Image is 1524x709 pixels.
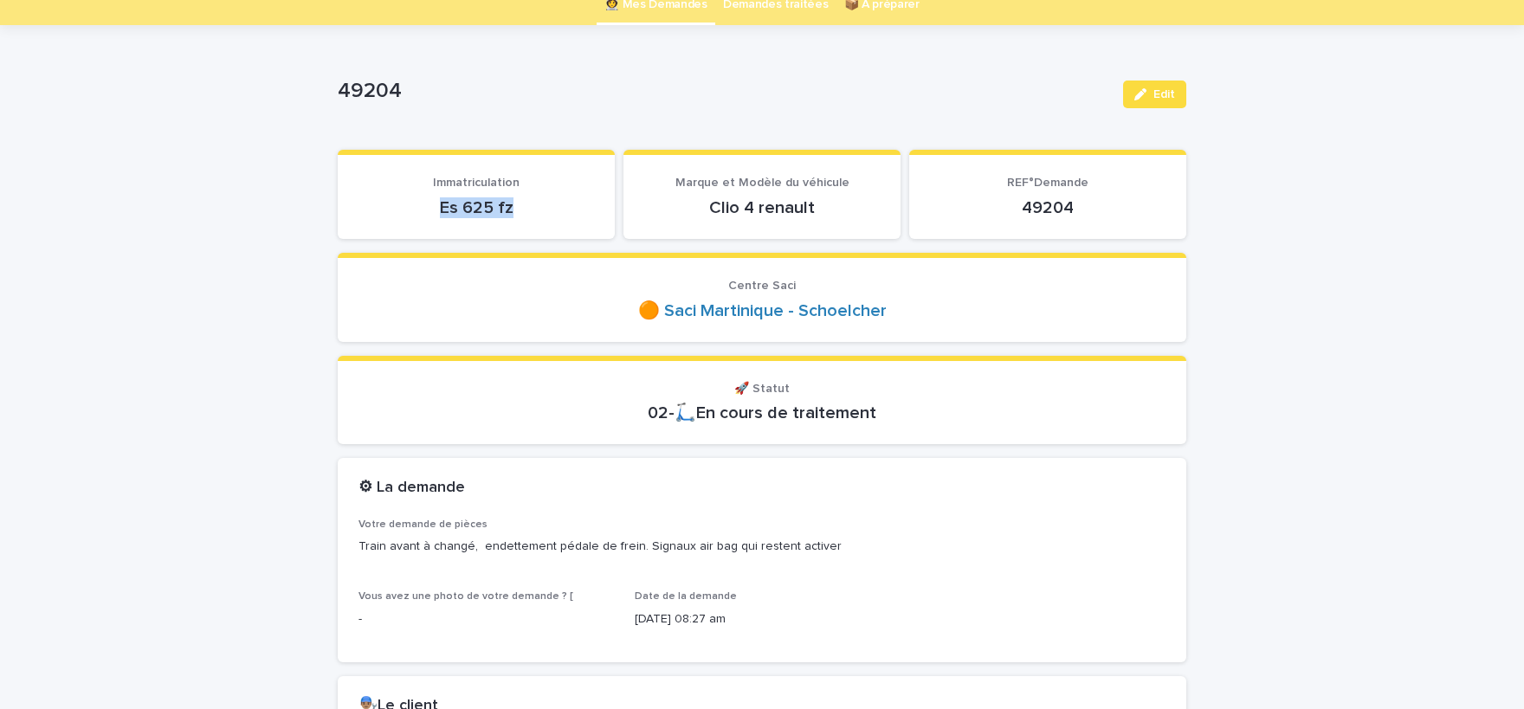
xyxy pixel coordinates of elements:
p: 02-🛴En cours de traitement [358,403,1166,423]
span: Edit [1153,88,1175,100]
span: Marque et Modèle du véhicule [675,177,849,189]
p: Es 625 fz [358,197,594,218]
span: 🚀 Statut [734,383,790,395]
h2: ⚙ La demande [358,479,465,498]
p: Clio 4 renault [644,197,880,218]
p: 49204 [338,79,1109,104]
span: Immatriculation [433,177,520,189]
span: Vous avez une photo de votre demande ? [ [358,591,573,602]
span: REF°Demande [1007,177,1088,189]
span: Centre Saci [728,280,796,292]
p: - [358,610,614,628]
p: Train avant à changé, endettement pédale de frein. Signaux air bag qui restent activer [358,538,1166,556]
p: 49204 [930,197,1166,218]
button: Edit [1123,81,1186,108]
p: [DATE] 08:27 am [635,610,890,628]
span: Votre demande de pièces [358,519,488,530]
a: 🟠 Saci Martinique - Schoelcher [638,300,887,321]
span: Date de la demande [635,591,737,602]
